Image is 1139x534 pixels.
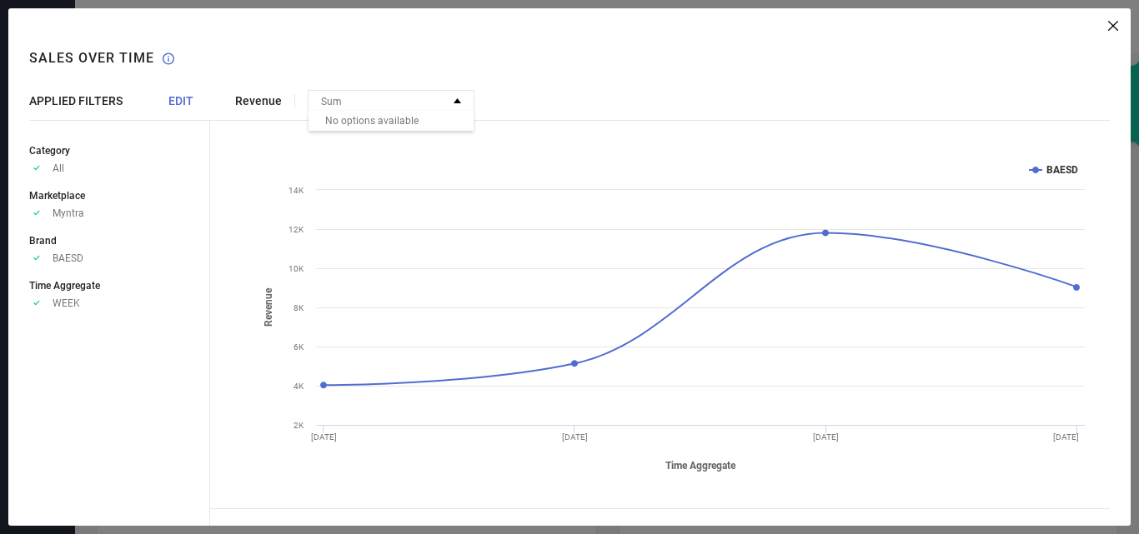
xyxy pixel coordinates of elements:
span: BAESD [53,252,83,264]
h1: Sales over time [29,50,154,66]
text: [DATE] [311,432,337,442]
text: 6K [294,342,304,352]
span: Sum [321,96,342,107]
text: 8K [294,303,304,312]
tspan: Revenue [263,287,274,327]
span: APPLIED FILTERS [29,94,123,107]
tspan: Time Aggregate [665,460,736,472]
text: [DATE] [813,432,839,442]
span: Myntra [53,207,84,219]
span: No options available [325,115,419,127]
text: BAESD [1046,164,1078,176]
span: Revenue [235,94,282,107]
span: WEEK [53,297,80,309]
span: Marketplace [29,190,85,202]
span: EDIT [168,94,193,107]
text: 10K [289,264,304,273]
text: 2K [294,421,304,430]
span: Time Aggregate [29,280,100,292]
span: Category [29,145,70,157]
span: Brand [29,235,57,247]
text: 4K [294,382,304,391]
text: 12K [289,225,304,234]
text: [DATE] [1053,432,1079,442]
span: All [53,162,64,174]
text: [DATE] [562,432,588,442]
text: 14K [289,186,304,195]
